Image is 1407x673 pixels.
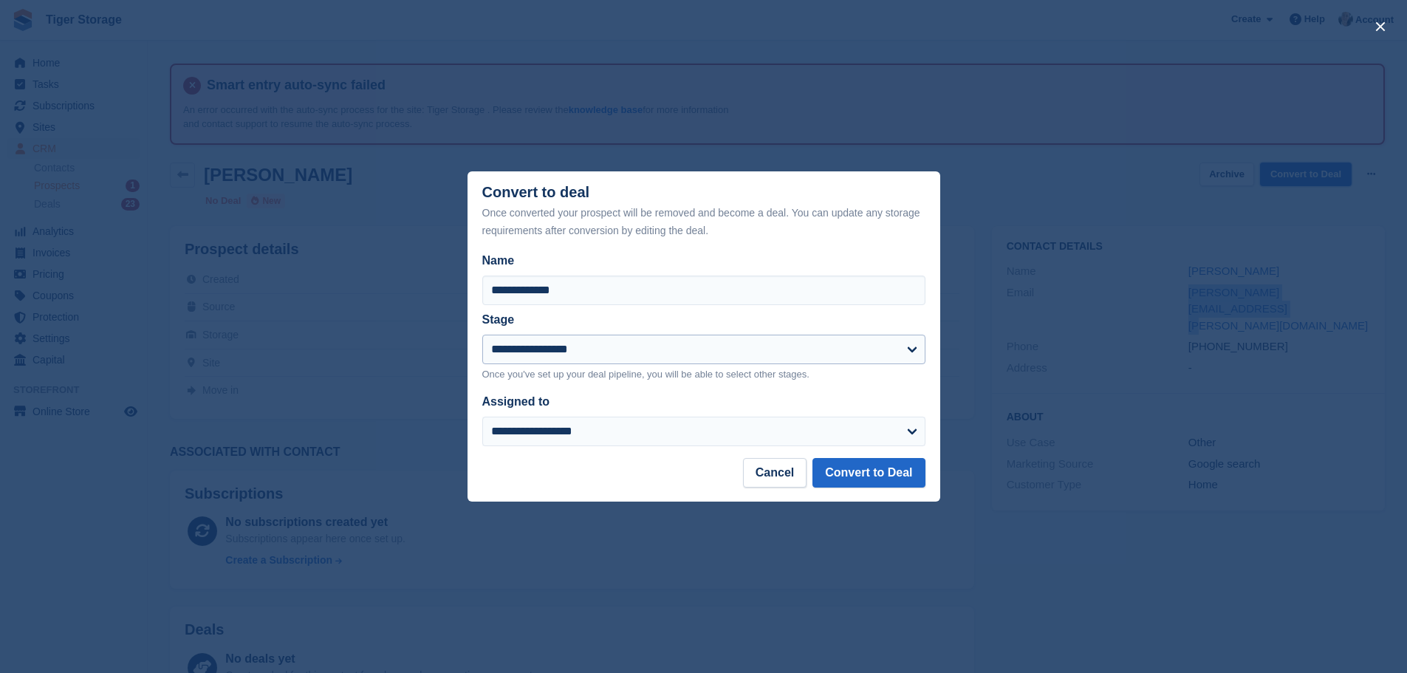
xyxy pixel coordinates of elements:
[482,204,925,239] div: Once converted your prospect will be removed and become a deal. You can update any storage requir...
[812,458,925,488] button: Convert to Deal
[743,458,807,488] button: Cancel
[482,367,925,382] p: Once you've set up your deal pipeline, you will be able to select other stages.
[482,395,550,408] label: Assigned to
[1369,15,1392,38] button: close
[482,252,925,270] label: Name
[482,313,515,326] label: Stage
[482,184,925,239] div: Convert to deal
